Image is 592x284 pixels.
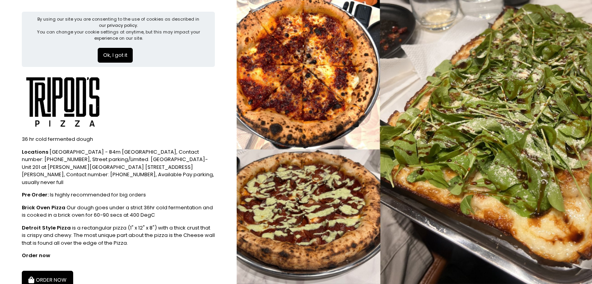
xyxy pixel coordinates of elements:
[22,148,215,186] div: [GEOGRAPHIC_DATA] - 84m [GEOGRAPHIC_DATA], Contact number: [PHONE_NUMBER], Street parking/Limited...
[22,191,49,198] b: Pre Order:
[22,224,215,247] div: is a rectangular pizza (1" x 12" x 8") with a thick crust that is crispy and chewy. The most uniq...
[22,224,71,231] b: Detroit Style Pizza
[22,191,215,199] div: Is highly recommended for big orders
[22,72,104,130] img: Tripod's Pizza
[22,148,48,156] b: Locations
[22,252,215,259] div: Order now
[22,204,65,211] b: Brick Oven Pizza
[107,22,138,28] a: privacy policy.
[35,16,202,42] div: By using our site you are consenting to the use of cookies as described in our You can change you...
[98,48,133,63] button: Ok, I got it
[22,135,215,143] div: 36 hr cold fermented dough
[22,204,215,219] div: Our dough goes under a strict 36hr cold fermentation and is cooked in a brick oven for 60-90 secs...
